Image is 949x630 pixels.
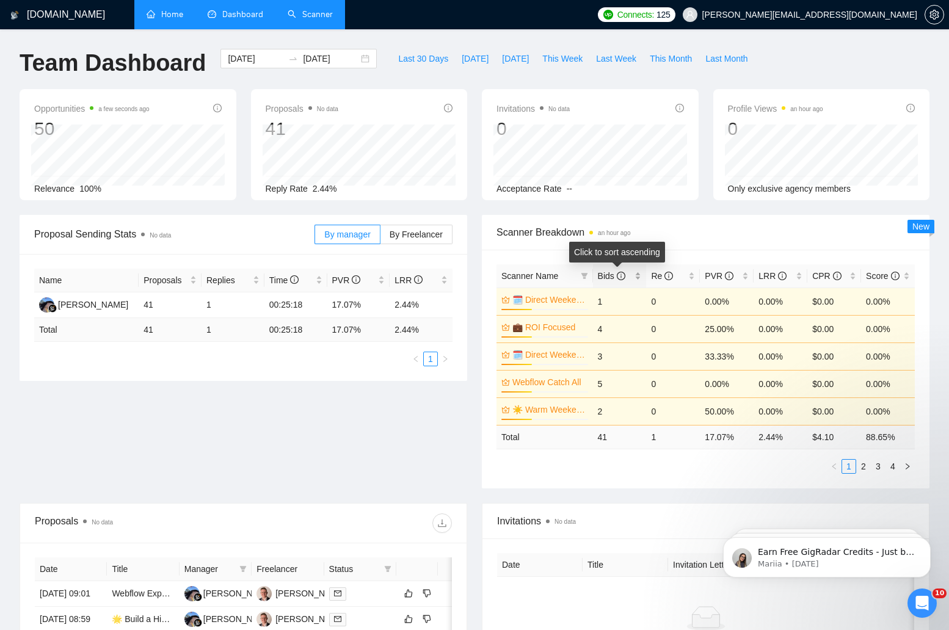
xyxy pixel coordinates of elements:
a: 4 [886,460,900,473]
button: left [827,459,842,474]
td: 41 [593,425,647,449]
img: logo [10,5,19,25]
span: No data [92,519,113,526]
th: Date [497,553,583,577]
time: a few seconds ago [98,106,149,112]
td: 0.00% [754,288,807,315]
td: 41 [139,318,202,342]
img: ZZ [256,586,272,601]
input: Start date [228,52,283,65]
span: By manager [324,230,370,239]
span: Proposals [144,273,187,287]
td: 88.65 % [861,425,915,449]
span: Last Month [705,52,747,65]
span: info-circle [290,275,299,284]
td: 2 [593,397,647,425]
td: $0.00 [807,288,861,315]
span: Reply Rate [266,184,308,194]
th: Title [107,557,179,581]
button: This Week [536,49,589,68]
td: 0.00% [861,397,915,425]
td: 33.33% [700,342,754,370]
td: 0.00% [754,342,807,370]
th: Manager [180,557,252,581]
button: download [432,513,452,533]
span: Invitations [497,513,914,529]
img: AA [184,586,200,601]
td: 1 [202,292,264,318]
span: left [831,463,838,470]
td: 50.00% [700,397,754,425]
td: $0.00 [807,397,861,425]
button: right [438,352,453,366]
span: Manager [184,562,235,576]
span: crown [501,378,510,386]
a: AA[PERSON_NAME] [39,299,128,309]
span: filter [384,565,391,573]
th: Name [34,269,139,292]
td: 4 [593,315,647,342]
span: New [912,222,929,231]
li: Next Page [438,352,453,366]
span: Time [269,275,299,285]
iframe: Intercom live chat [907,588,937,618]
time: an hour ago [598,230,630,236]
a: 💼 ROI Focused [512,320,586,334]
li: 1 [842,459,856,474]
h1: Team Dashboard [20,49,206,78]
a: setting [925,10,944,20]
th: Title [583,553,668,577]
span: Replies [206,273,250,287]
a: 1 [424,352,437,366]
a: ZZ[PERSON_NAME] [256,588,346,598]
span: info-circle [352,275,360,284]
span: LRR [758,271,787,281]
div: [PERSON_NAME] [58,298,128,311]
span: No data [150,232,171,239]
span: Dashboard [222,9,263,20]
th: Date [35,557,107,581]
span: PVR [332,275,361,285]
td: 17.07% [327,292,390,318]
td: 0 [646,315,700,342]
td: 1 [202,318,264,342]
td: [DATE] 09:01 [35,581,107,607]
a: AA[PERSON_NAME] [184,588,274,598]
button: Last Week [589,49,643,68]
span: left [412,355,420,363]
span: Opportunities [34,101,150,116]
span: Proposals [266,101,338,116]
td: 1 [593,288,647,315]
td: 5 [593,370,647,397]
span: swap-right [288,54,298,63]
span: Last 30 Days [398,52,448,65]
div: [PERSON_NAME] [275,612,346,626]
li: 3 [871,459,885,474]
span: -- [567,184,572,194]
button: dislike [420,586,434,601]
span: filter [382,560,394,578]
td: 0.00% [754,370,807,397]
span: like [404,588,413,598]
td: 0 [646,288,700,315]
td: 0 [646,370,700,397]
td: Total [496,425,593,449]
a: 🌟 Build a High-End Multilingual Website for Luxury Car Rentals & Premium Tourism in [GEOGRAPHIC_D... [112,614,532,624]
span: info-circle [414,275,423,284]
button: This Month [643,49,699,68]
span: user [686,10,694,19]
span: filter [237,560,249,578]
button: [DATE] [495,49,536,68]
li: 4 [885,459,900,474]
span: No data [548,106,570,112]
span: 10 [933,588,947,598]
span: info-circle [906,104,915,112]
a: Webflow Expert Needed for Consultation on Website Glitches [112,588,344,598]
span: This Week [542,52,583,65]
td: 17.07 % [327,318,390,342]
span: filter [578,267,591,285]
span: right [443,615,461,623]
